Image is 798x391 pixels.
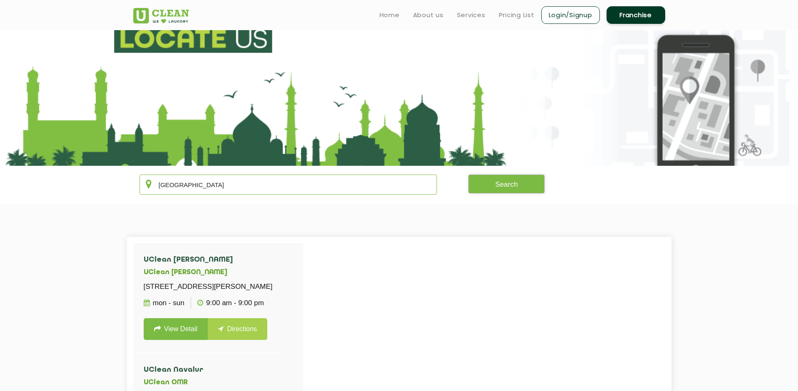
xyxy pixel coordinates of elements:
a: Services [457,10,486,20]
a: Pricing List [499,10,535,20]
h5: UClean OMR [144,379,273,387]
button: Search [468,175,545,193]
a: About us [413,10,444,20]
h5: UClean [PERSON_NAME] [144,269,273,277]
a: Login/Signup [541,6,600,24]
p: 9:00 AM - 9:00 PM [197,297,264,309]
a: Franchise [607,6,665,24]
input: Enter city/area/pin Code [139,175,437,195]
p: [STREET_ADDRESS][PERSON_NAME] [144,281,273,293]
img: UClean Laundry and Dry Cleaning [133,8,189,23]
h4: UClean [PERSON_NAME] [144,256,273,264]
p: Mon - Sun [144,297,185,309]
a: Home [380,10,400,20]
h4: UClean Navalur [144,366,273,374]
a: Directions [208,318,267,340]
a: View Detail [144,318,208,340]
